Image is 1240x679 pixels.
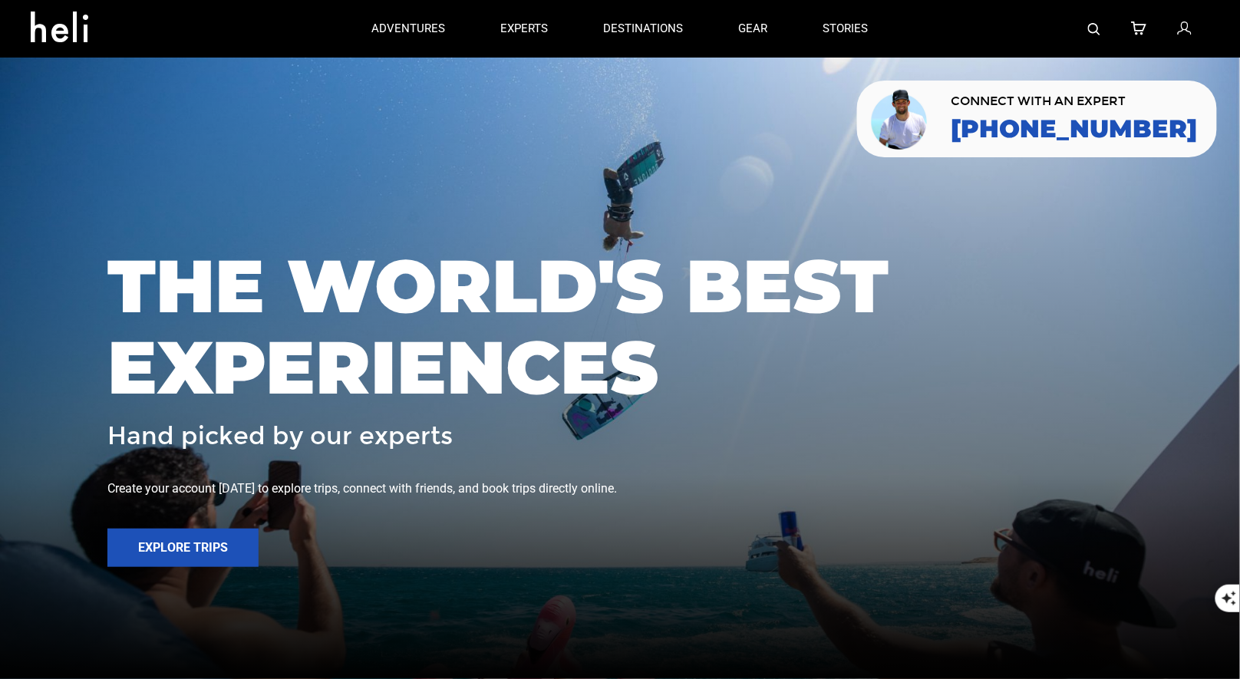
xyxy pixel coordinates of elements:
span: Hand picked by our experts [107,423,453,450]
p: experts [501,21,549,37]
p: destinations [604,21,684,37]
button: Explore Trips [107,529,259,567]
a: [PHONE_NUMBER] [951,115,1198,143]
p: adventures [372,21,446,37]
img: contact our team [869,87,932,151]
div: Create your account [DATE] to explore trips, connect with friends, and book trips directly online. [107,480,1133,498]
span: THE WORLD'S BEST EXPERIENCES [107,246,1133,407]
span: CONNECT WITH AN EXPERT [951,95,1198,107]
img: search-bar-icon.svg [1088,23,1100,35]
